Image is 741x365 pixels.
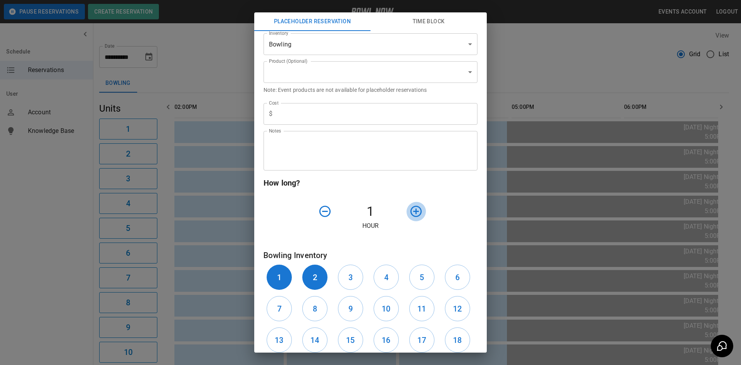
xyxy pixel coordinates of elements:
h6: 15 [346,334,355,346]
h6: 8 [313,303,317,315]
h6: 12 [453,303,462,315]
button: 7 [267,296,292,321]
h6: 7 [277,303,281,315]
p: $ [269,109,272,119]
button: 3 [338,265,363,290]
h6: 1 [277,271,281,284]
button: 9 [338,296,363,321]
h6: 2 [313,271,317,284]
div: ​ [264,61,477,83]
button: 2 [302,265,327,290]
button: 5 [409,265,434,290]
h6: 18 [453,334,462,346]
button: 11 [409,296,434,321]
button: 6 [445,265,470,290]
h6: Bowling Inventory [264,249,477,262]
button: 13 [267,327,292,353]
h6: 9 [348,303,353,315]
p: Hour [264,221,477,231]
h6: 14 [310,334,319,346]
p: Note: Event products are not available for placeholder reservations [264,86,477,94]
button: Placeholder Reservation [254,12,370,31]
h6: 11 [417,303,426,315]
h6: 5 [420,271,424,284]
button: 18 [445,327,470,353]
button: 15 [338,327,363,353]
button: Time Block [370,12,487,31]
h6: How long? [264,177,477,189]
div: Bowling [264,33,477,55]
button: 14 [302,327,327,353]
button: 1 [267,265,292,290]
button: 10 [374,296,399,321]
button: 4 [374,265,399,290]
h4: 1 [335,203,406,220]
h6: 13 [275,334,283,346]
h6: 17 [417,334,426,346]
h6: 6 [455,271,460,284]
button: 12 [445,296,470,321]
button: 8 [302,296,327,321]
button: 17 [409,327,434,353]
h6: 4 [384,271,388,284]
button: 16 [374,327,399,353]
h6: 3 [348,271,353,284]
h6: 10 [382,303,390,315]
h6: 16 [382,334,390,346]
